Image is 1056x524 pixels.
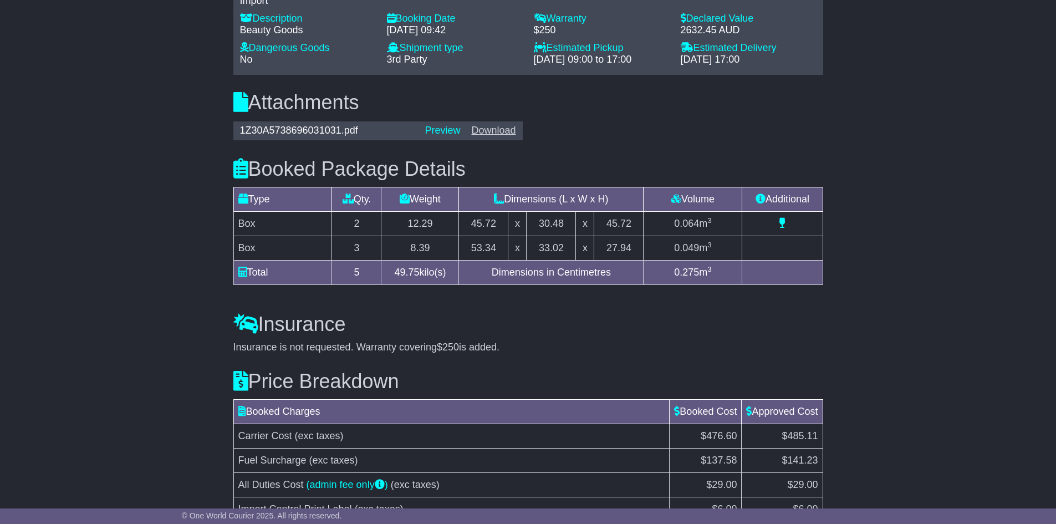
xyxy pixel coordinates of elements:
td: x [576,236,594,260]
div: 1Z30A5738696031031.pdf [234,125,420,137]
span: Fuel Surcharge [238,455,307,466]
div: [DATE] 09:42 [387,24,523,37]
td: 30.48 [527,211,576,236]
td: Booked Charges [233,399,670,424]
div: Beauty Goods [240,24,376,37]
div: Warranty [534,13,670,25]
h3: Attachments [233,91,823,114]
td: kilo(s) [381,260,459,284]
td: m [644,260,742,284]
td: Weight [381,187,459,211]
span: $476.60 [701,430,737,441]
a: Download [471,125,516,136]
div: Estimated Delivery [681,42,817,54]
span: $29.00 [787,479,818,490]
td: 5 [332,260,381,284]
div: Description [240,13,376,25]
a: Preview [425,125,460,136]
td: 45.72 [594,211,644,236]
span: No [240,54,253,65]
span: (exc taxes) [391,479,440,490]
td: Qty. [332,187,381,211]
span: $141.23 [782,455,818,466]
span: © One World Courier 2025. All rights reserved. [182,511,342,520]
td: 12.29 [381,211,459,236]
td: 33.02 [527,236,576,260]
td: x [508,236,527,260]
td: Box [233,211,332,236]
span: $6.00 [712,503,737,515]
h3: Insurance [233,313,823,335]
div: Shipment type [387,42,523,54]
td: 2 [332,211,381,236]
sup: 3 [707,216,712,225]
span: $137.58 [701,455,737,466]
div: [DATE] 09:00 to 17:00 [534,54,670,66]
div: $250 [534,24,670,37]
td: 27.94 [594,236,644,260]
td: Dimensions (L x W x H) [459,187,644,211]
td: Approved Cost [742,399,823,424]
sup: 3 [707,265,712,273]
span: All Duties Cost [238,479,304,490]
div: Dangerous Goods [240,42,376,54]
td: 8.39 [381,236,459,260]
div: Insurance is not requested. Warranty covering is added. [233,342,823,354]
span: $250 [437,342,459,353]
td: Box [233,236,332,260]
div: Estimated Pickup [534,42,670,54]
span: Carrier Cost [238,430,292,441]
span: 0.064 [674,218,699,229]
span: 3rd Party [387,54,427,65]
span: (exc taxes) [309,455,358,466]
span: $6.00 [793,503,818,515]
span: $29.00 [706,479,737,490]
span: 0.049 [674,242,699,253]
span: (exc taxes) [295,430,344,441]
div: [DATE] 17:00 [681,54,817,66]
span: 49.75 [394,267,419,278]
span: 0.275 [674,267,699,278]
td: Total [233,260,332,284]
span: $485.11 [782,430,818,441]
td: m [644,211,742,236]
h3: Booked Package Details [233,158,823,180]
td: x [508,211,527,236]
td: 3 [332,236,381,260]
td: x [576,211,594,236]
a: (admin fee only) [307,479,388,490]
div: Booking Date [387,13,523,25]
sup: 3 [707,241,712,249]
td: Additional [742,187,823,211]
span: Import Control Print Label [238,503,352,515]
h3: Price Breakdown [233,370,823,393]
td: 53.34 [459,236,508,260]
span: (exc taxes) [355,503,404,515]
div: 2632.45 AUD [681,24,817,37]
td: 45.72 [459,211,508,236]
td: Booked Cost [670,399,742,424]
div: Declared Value [681,13,817,25]
td: Type [233,187,332,211]
td: m [644,236,742,260]
td: Volume [644,187,742,211]
td: Dimensions in Centimetres [459,260,644,284]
